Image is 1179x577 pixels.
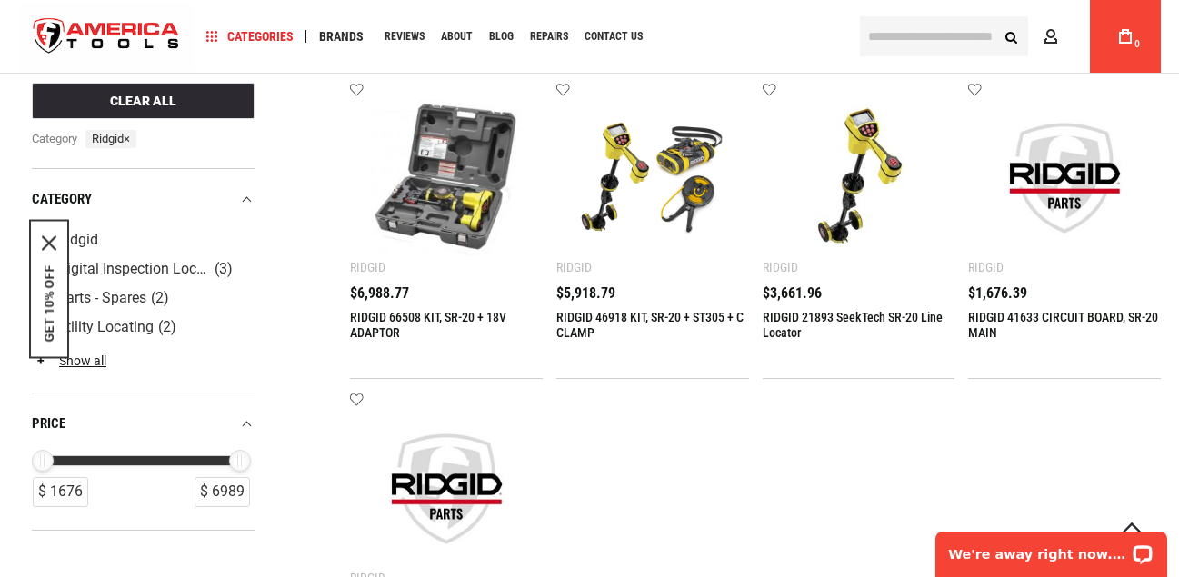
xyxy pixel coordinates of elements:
[489,31,514,42] span: Blog
[18,3,195,71] a: store logo
[576,25,651,49] a: Contact Us
[968,260,1004,274] div: Ridgid
[57,290,146,306] span: Parts - Spares
[986,100,1143,256] img: RIDGID 41633 CIRCUIT BOARD, SR-20 MAIN
[763,310,943,340] a: RIDGID 21893 SeekTech SR-20 Line Locator
[350,260,385,274] div: Ridgid
[763,260,798,274] div: Ridgid
[481,25,522,49] a: Blog
[441,31,473,42] span: About
[368,411,525,567] img: RIDGID 41628 ASSEMBLY, SR-20 ANTENNA MAST
[968,310,1158,340] a: RIDGID 41633 CIRCUIT BOARD, SR-20 MAIN
[530,31,568,42] span: Repairs
[385,31,425,42] span: Reviews
[151,290,169,305] span: (2)
[32,317,250,337] a: Utility Locating (2)
[522,25,576,49] a: Repairs
[57,261,210,277] span: Digital Inspection Locating
[350,310,506,340] a: RIDGID 66508 KIT, SR-20 + 18V ADAPTOR
[32,353,106,368] a: Show all
[206,30,294,43] span: Categories
[575,100,731,256] img: RIDGID 46918 KIT, SR-20 + ST305 + C CLAMP
[924,520,1179,577] iframe: LiveChat chat widget
[57,232,98,248] span: Ridgid
[1134,39,1140,49] span: 0
[556,260,592,274] div: Ridgid
[968,286,1027,301] span: $1,676.39
[57,319,154,335] span: Utility Locating
[994,19,1028,54] button: Search
[32,168,255,530] div: Product Filters
[433,25,481,49] a: About
[42,235,56,250] svg: close icon
[311,25,372,49] a: Brands
[556,310,744,340] a: RIDGID 46918 KIT, SR-20 + ST305 + C CLAMP
[32,288,250,308] a: Parts - Spares (2)
[198,25,302,49] a: Categories
[32,187,255,212] div: category
[376,25,433,49] a: Reviews
[42,264,56,342] button: GET 10% OFF
[18,3,195,71] img: America Tools
[32,259,250,279] a: Digital Inspection Locating (3)
[42,235,56,250] button: Close
[556,286,615,301] span: $5,918.79
[585,31,643,42] span: Contact Us
[763,286,822,301] span: $3,661.96
[350,286,409,301] span: $6,988.77
[124,131,130,144] span: ×
[85,129,136,148] span: Ridgid
[781,100,937,256] img: RIDGID 21893 SeekTech SR-20 Line Locator
[368,100,525,256] img: RIDGID 66508 KIT, SR-20 + 18V ADAPTOR
[32,230,250,250] a: Ridgid
[32,82,255,118] button: Clear All
[319,30,364,43] span: Brands
[158,319,176,334] span: (2)
[32,411,255,435] div: price
[195,476,250,506] div: $ 6989
[33,476,88,506] div: $ 1676
[32,129,79,148] span: category
[215,261,233,276] span: (3)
